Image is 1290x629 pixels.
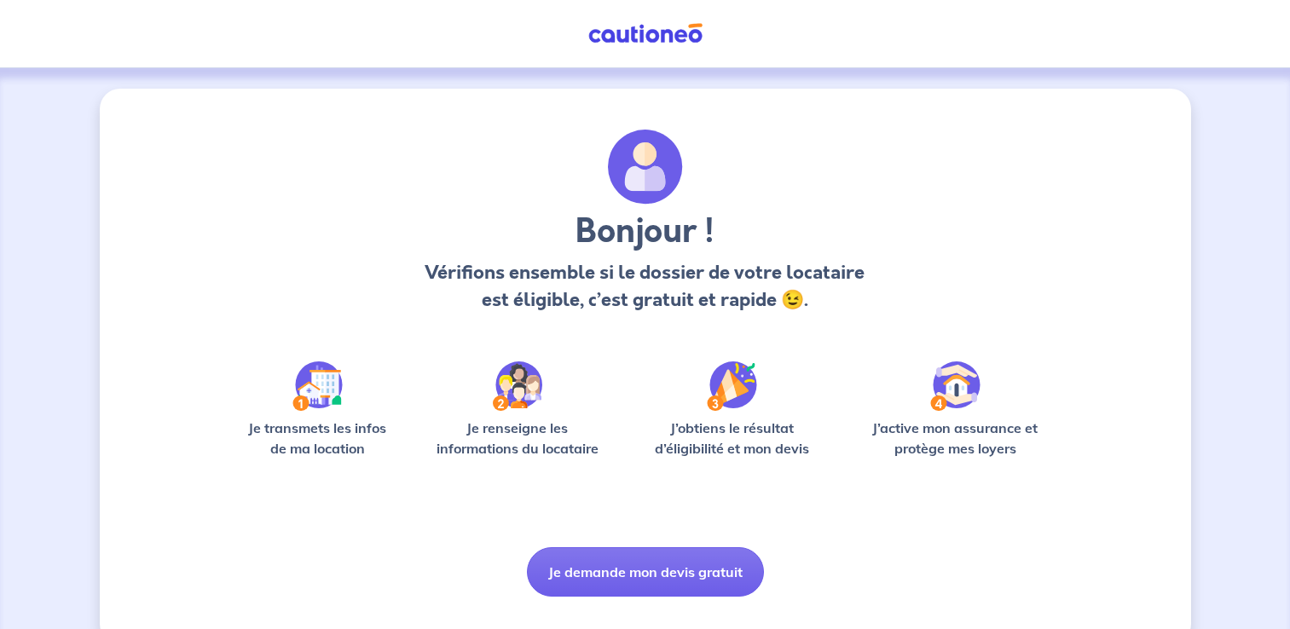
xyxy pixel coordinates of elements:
img: /static/90a569abe86eec82015bcaae536bd8e6/Step-1.svg [292,361,343,411]
button: Je demande mon devis gratuit [527,547,764,597]
p: Je renseigne les informations du locataire [426,418,610,459]
img: Cautioneo [581,23,709,44]
p: Vérifions ensemble si le dossier de votre locataire est éligible, c’est gratuit et rapide 😉. [420,259,870,314]
p: Je transmets les infos de ma location [236,418,399,459]
p: J’active mon assurance et protège mes loyers [856,418,1055,459]
h3: Bonjour ! [420,211,870,252]
img: /static/f3e743aab9439237c3e2196e4328bba9/Step-3.svg [707,361,757,411]
img: /static/bfff1cf634d835d9112899e6a3df1a5d/Step-4.svg [930,361,981,411]
img: archivate [608,130,683,205]
p: J’obtiens le résultat d’éligibilité et mon devis [636,418,829,459]
img: /static/c0a346edaed446bb123850d2d04ad552/Step-2.svg [493,361,542,411]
